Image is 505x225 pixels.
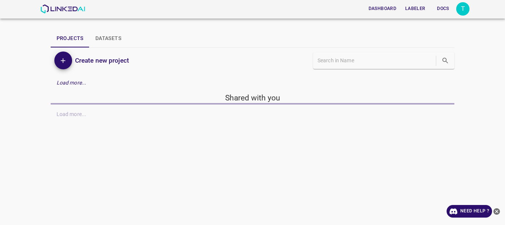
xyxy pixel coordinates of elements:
[447,205,492,218] a: Need Help ?
[318,55,434,66] input: Search in Name
[402,3,428,15] button: Labeler
[72,55,129,66] a: Create new project
[456,2,470,16] button: Open settings
[57,80,87,86] em: Load more...
[456,2,470,16] div: T
[366,3,399,15] button: Dashboard
[40,4,85,13] img: LinkedAI
[401,1,430,16] a: Labeler
[431,3,455,15] button: Docs
[54,52,72,69] button: Add
[438,53,453,68] button: search
[51,76,455,90] div: Load more...
[51,30,89,47] button: Projects
[364,1,401,16] a: Dashboard
[51,93,455,103] h5: Shared with you
[75,55,129,66] h6: Create new project
[89,30,127,47] button: Datasets
[492,205,501,218] button: close-help
[430,1,456,16] a: Docs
